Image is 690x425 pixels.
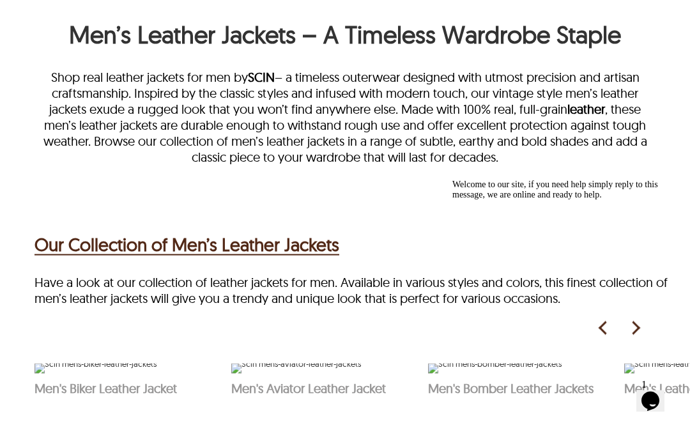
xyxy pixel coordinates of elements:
a: SCIN [248,69,275,85]
div: Welcome to our site, if you need help simply reply to this message, we are online and ready to help. [5,5,235,26]
p: Men's Bomber Leather Jackets [428,380,612,396]
h2: Our Collection of Men’s Leather Jackets [34,231,339,258]
div: See Products [328,328,374,361]
p: Men's Aviator Leather Jacket [231,380,415,396]
a: Scin mens-aviator-leather-jacketscart-iconMen's Aviator Leather Jacket [231,364,415,396]
div: See Products [131,328,177,361]
img: cart-icon [144,334,164,355]
h1: Men’s Leather Jackets – A Timeless Wardrobe Staple [34,19,655,56]
div: Have a look at our collection of leather jackets for men. Available in various styles and colors,... [34,274,690,306]
img: Scin mens-bomber-leather-jackets [428,364,562,374]
a: Scin mens-bomber-leather-jacketscart-iconMen's Bomber Leather Jackets [428,364,612,396]
iframe: chat widget [447,174,677,367]
span: Welcome to our site, if you need help simply reply to this message, we are online and ready to help. [5,5,211,25]
a: leather [567,101,605,117]
img: Scin mens-biker-leather-jackets [34,364,157,374]
p: Men's Biker Leather Jacket [34,380,218,396]
a: Scin mens-biker-leather-jacketscart-iconMen's Biker Leather Jacket [34,364,218,396]
div: Men's Biker Leather Jacket [34,364,218,374]
div: Men's Aviator Leather Jacket [231,364,415,374]
p: Shop real leather jackets for men by – a timeless outerwear designed with utmost precision and ar... [34,69,655,165]
div: Men's Bomber Leather Jackets [428,364,612,374]
iframe: chat widget [636,374,677,412]
img: cart-icon [341,334,361,355]
img: Scin mens-aviator-leather-jackets [231,364,361,374]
